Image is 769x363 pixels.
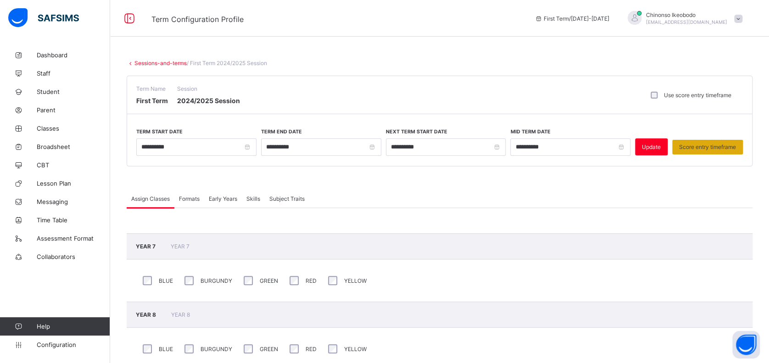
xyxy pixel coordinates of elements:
[177,85,240,92] span: Session
[37,180,110,187] span: Lesson Plan
[136,243,157,250] span: YEAR 7
[201,277,232,284] label: BURGUNDY
[171,243,189,250] span: YEAR 7
[37,51,110,59] span: Dashboard
[209,195,237,202] span: Early Years
[37,88,110,95] span: Student
[136,85,168,92] span: Term Name
[646,11,727,18] span: Chinonso Ikeobodo
[136,129,183,135] label: Term Start Date
[37,235,110,242] span: Assessment Format
[679,143,736,150] span: Score entry timeframe
[732,331,760,358] button: Open asap
[260,277,278,284] label: GREEN
[246,195,260,202] span: Skills
[344,346,367,352] label: YELLOW
[136,97,168,104] span: First Term
[261,129,302,135] label: Term End Date
[37,253,110,260] span: Collaborators
[642,143,661,150] span: Update
[159,346,173,352] label: BLUE
[159,277,173,284] label: BLUE
[201,346,232,352] label: BURGUNDY
[37,341,110,348] span: Configuration
[37,161,110,169] span: CBT
[131,195,170,202] span: Assign Classes
[151,15,244,24] span: Term Configuration Profile
[37,216,110,224] span: Time Table
[535,15,609,22] span: session/term information
[306,277,317,284] label: RED
[619,11,747,26] div: ChinonsoIkeobodo
[187,60,267,66] span: / First Term 2024/2025 Session
[37,323,110,330] span: Help
[260,346,278,352] label: GREEN
[269,195,305,202] span: Subject Traits
[37,106,110,114] span: Parent
[134,60,187,66] a: Sessions-and-terms
[8,8,79,27] img: safsims
[177,97,240,104] span: 2024/2025 Session
[136,311,157,318] span: YEAR 8
[306,346,317,352] label: RED
[386,129,447,135] label: Next Term Start Date
[37,198,110,205] span: Messaging
[646,19,727,25] span: [EMAIL_ADDRESS][DOMAIN_NAME]
[344,277,367,284] label: YELLOW
[664,92,731,99] label: Use score entry timeframe
[179,195,200,202] span: Formats
[37,143,110,150] span: Broadsheet
[171,311,190,318] span: YEAR 8
[37,70,110,77] span: Staff
[510,129,550,135] label: Mid Term Date
[37,125,110,132] span: Classes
